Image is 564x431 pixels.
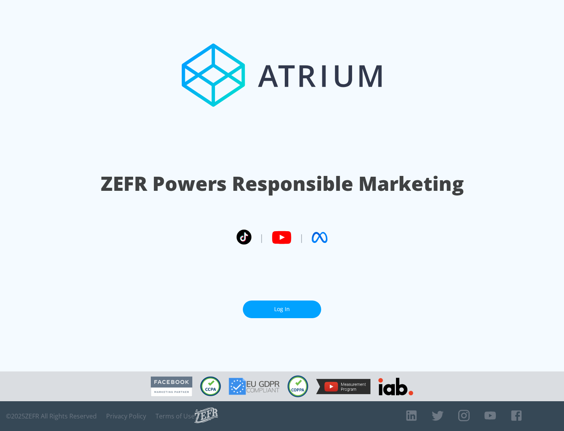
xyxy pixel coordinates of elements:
img: COPPA Compliant [287,375,308,397]
img: IAB [378,378,413,395]
a: Privacy Policy [106,412,146,420]
a: Log In [243,301,321,318]
span: | [299,232,304,243]
img: GDPR Compliant [229,378,280,395]
span: | [259,232,264,243]
h1: ZEFR Powers Responsible Marketing [101,170,464,197]
img: CCPA Compliant [200,377,221,396]
span: © 2025 ZEFR All Rights Reserved [6,412,97,420]
img: YouTube Measurement Program [316,379,371,394]
img: Facebook Marketing Partner [151,377,192,397]
a: Terms of Use [155,412,195,420]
